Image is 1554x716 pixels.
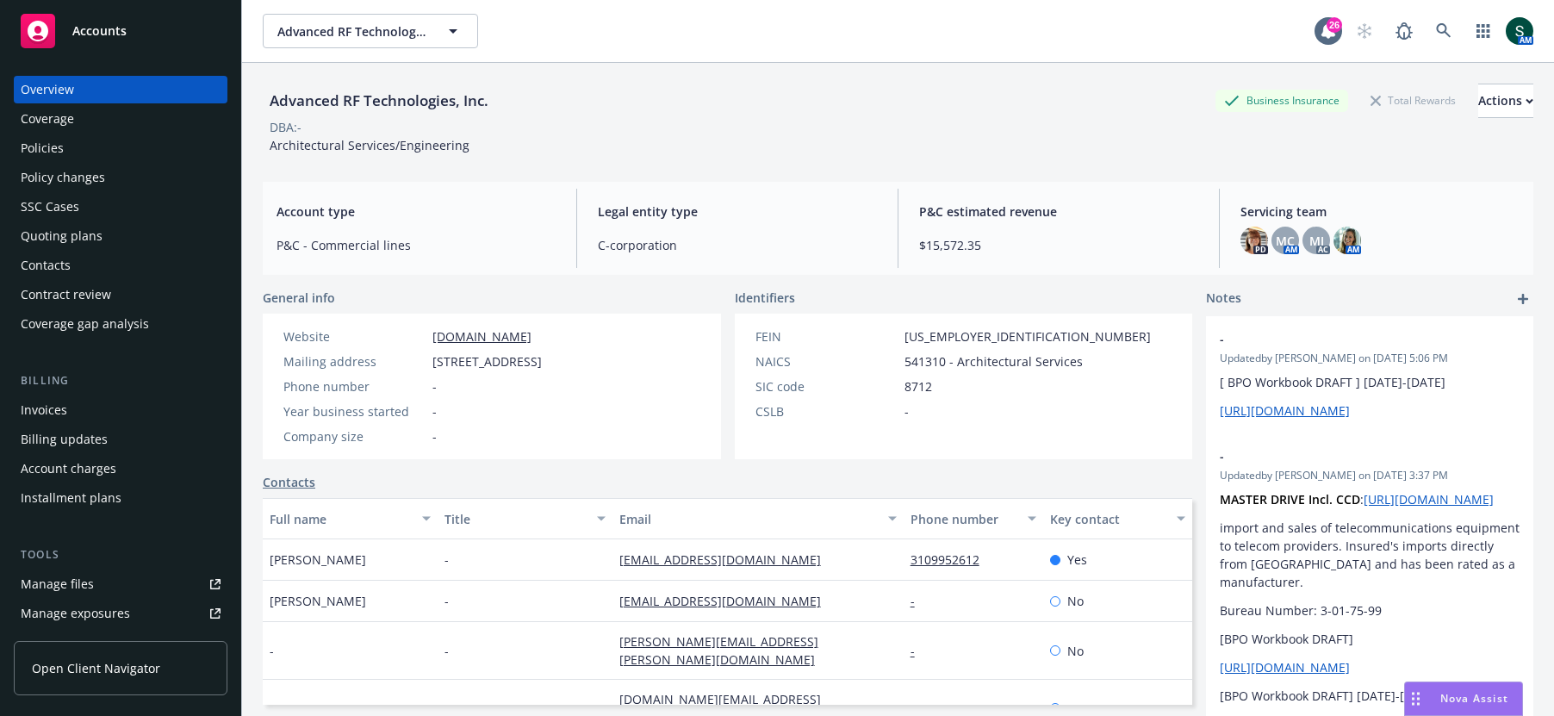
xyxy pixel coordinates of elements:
a: add [1513,289,1533,309]
strong: MASTER DRIVE Incl. CCD [1220,491,1360,507]
span: Account type [277,202,556,221]
span: Identifiers [735,289,795,307]
img: photo [1240,227,1268,254]
a: [EMAIL_ADDRESS][DOMAIN_NAME] [619,551,835,568]
span: - [432,427,437,445]
div: Contract review [21,281,111,308]
span: MJ [1309,232,1324,250]
button: Actions [1478,84,1533,118]
a: Account charges [14,455,227,483]
span: - [270,642,274,660]
button: Email [612,498,904,539]
div: FEIN [755,327,898,346]
a: Coverage gap analysis [14,310,227,338]
a: Start snowing [1347,14,1382,48]
a: 3109952612 [911,551,993,568]
a: Quoting plans [14,222,227,250]
p: [BPO Workbook DRAFT] [1220,630,1520,648]
span: Notes [1206,289,1241,309]
div: Policies [21,134,64,162]
p: : [1220,490,1520,508]
span: Updated by [PERSON_NAME] on [DATE] 5:06 PM [1220,351,1520,366]
div: Business Insurance [1215,90,1348,111]
a: Accounts [14,7,227,55]
div: Website [283,327,426,346]
div: DBA: - [270,118,301,136]
div: Manage files [21,570,94,598]
a: [DOMAIN_NAME] [432,328,531,345]
span: - [432,377,437,395]
span: [STREET_ADDRESS] [432,352,542,370]
span: Open Client Navigator [32,659,160,677]
a: Switch app [1466,14,1501,48]
div: Tools [14,546,227,563]
div: Advanced RF Technologies, Inc. [263,90,495,112]
span: Servicing team [1240,202,1520,221]
div: Total Rewards [1362,90,1464,111]
span: Yes [1067,551,1087,569]
div: Title [444,510,587,528]
span: - [1220,447,1475,465]
p: Bureau Number: 3-01-75-99 [1220,601,1520,619]
button: Advanced RF Technologies, Inc. [263,14,478,48]
span: P&C estimated revenue [919,202,1198,221]
span: Accounts [72,24,127,38]
div: Policy changes [21,164,105,191]
div: Key contact [1050,510,1166,528]
span: Nova Assist [1440,691,1508,706]
div: Email [619,510,878,528]
span: - [444,592,449,610]
span: 541310 - Architectural Services [904,352,1083,370]
div: Coverage [21,105,74,133]
button: Key contact [1043,498,1192,539]
a: [PERSON_NAME][EMAIL_ADDRESS][PERSON_NAME][DOMAIN_NAME] [619,633,829,668]
span: $15,572.35 [919,236,1198,254]
div: 26 [1327,17,1342,33]
button: Full name [263,498,438,539]
div: CSLB [755,402,898,420]
span: - [444,551,449,569]
div: Manage exposures [21,600,130,627]
a: Policy changes [14,164,227,191]
div: Invoices [21,396,67,424]
span: General info [263,289,335,307]
a: Invoices [14,396,227,424]
a: Contacts [263,473,315,491]
span: Advanced RF Technologies, Inc. [277,22,426,40]
a: Policies [14,134,227,162]
a: SSC Cases [14,193,227,221]
div: Phone number [911,510,1017,528]
span: [US_EMPLOYER_IDENTIFICATION_NUMBER] [904,327,1151,346]
a: Contract review [14,281,227,308]
div: Full name [270,510,412,528]
a: [URL][DOMAIN_NAME] [1364,491,1494,507]
img: photo [1333,227,1361,254]
span: - [444,642,449,660]
span: P&C - Commercial lines [277,236,556,254]
div: Phone number [283,377,426,395]
div: Billing [14,372,227,389]
div: SIC code [755,377,898,395]
span: MC [1276,232,1295,250]
img: photo [1506,17,1533,45]
div: Company size [283,427,426,445]
div: NAICS [755,352,898,370]
span: [PERSON_NAME] [270,592,366,610]
a: [EMAIL_ADDRESS][DOMAIN_NAME] [619,593,835,609]
a: Overview [14,76,227,103]
button: Nova Assist [1404,682,1523,716]
div: Year business started [283,402,426,420]
a: Coverage [14,105,227,133]
div: SSC Cases [21,193,79,221]
a: Search [1427,14,1461,48]
div: Quoting plans [21,222,103,250]
a: Contacts [14,252,227,279]
span: - [904,402,909,420]
div: Billing updates [21,426,108,453]
span: Legal entity type [598,202,877,221]
a: Installment plans [14,484,227,512]
div: Overview [21,76,74,103]
a: - [911,593,929,609]
div: -Updatedby [PERSON_NAME] on [DATE] 5:06 PM[ BPO Workbook DRAFT ] [DATE]-[DATE][URL][DOMAIN_NAME] [1206,316,1533,433]
span: Manage exposures [14,600,227,627]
